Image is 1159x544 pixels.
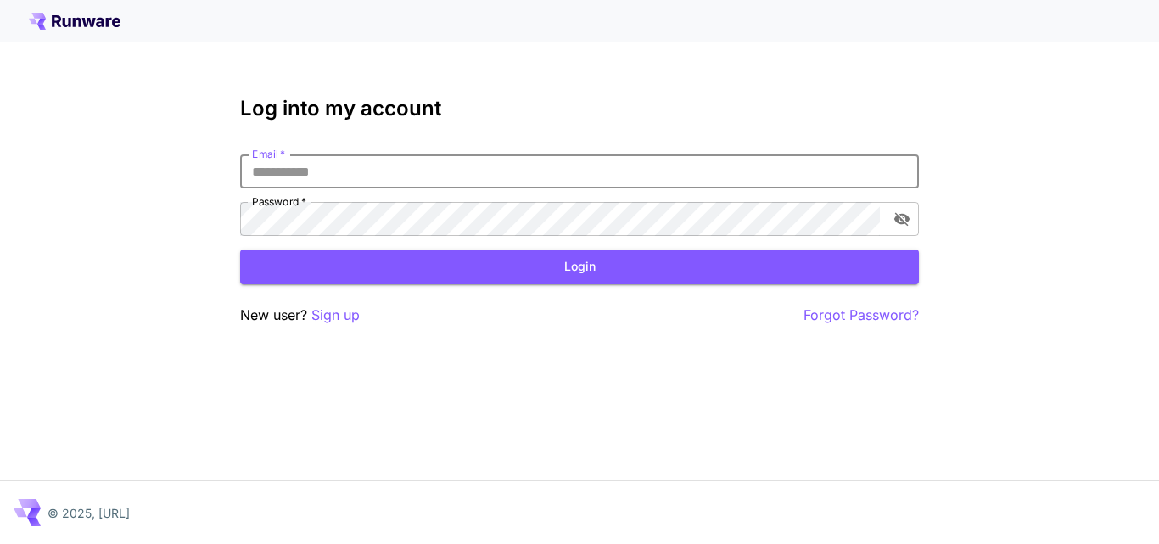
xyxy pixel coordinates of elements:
button: Login [240,250,919,284]
label: Password [252,194,306,209]
p: © 2025, [URL] [48,504,130,522]
h3: Log into my account [240,97,919,121]
button: Forgot Password? [803,305,919,326]
p: New user? [240,305,360,326]
label: Email [252,147,285,161]
button: Sign up [311,305,360,326]
button: toggle password visibility [887,204,917,234]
